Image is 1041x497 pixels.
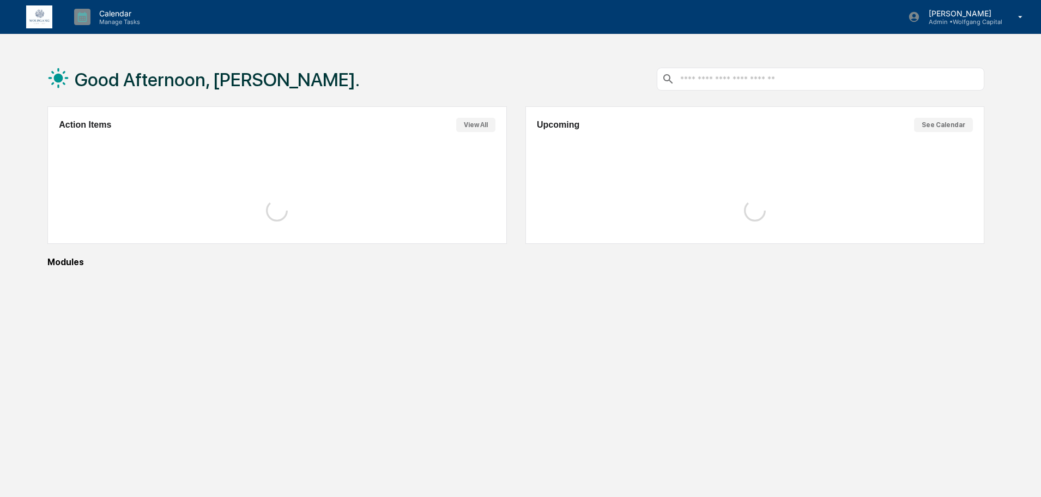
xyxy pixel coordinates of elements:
[456,118,495,132] button: View All
[90,18,146,26] p: Manage Tasks
[920,18,1002,26] p: Admin • Wolfgang Capital
[537,120,579,130] h2: Upcoming
[47,257,984,267] div: Modules
[914,118,973,132] button: See Calendar
[90,9,146,18] p: Calendar
[75,69,360,91] h1: Good Afternoon, [PERSON_NAME].
[59,120,111,130] h2: Action Items
[26,5,52,29] img: logo
[920,9,1002,18] p: [PERSON_NAME]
